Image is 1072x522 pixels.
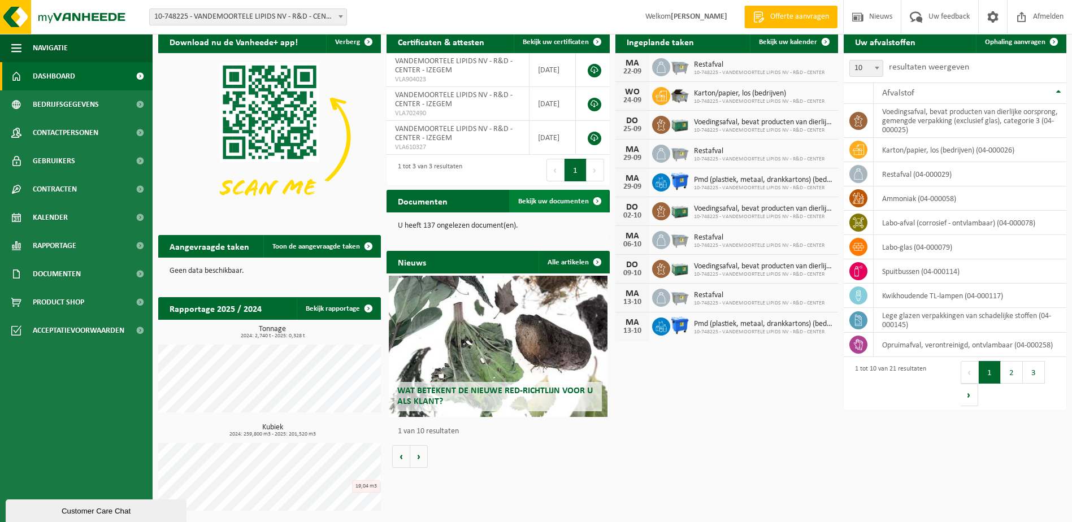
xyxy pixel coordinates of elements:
[670,85,689,105] img: WB-5000-GAL-GY-01
[410,445,428,468] button: Volgende
[621,298,644,306] div: 13-10
[976,31,1065,53] a: Ophaling aanvragen
[33,175,77,203] span: Contracten
[150,9,346,25] span: 10-748225 - VANDEMOORTELE LIPIDS NV - R&D - CENTER - IZEGEM
[694,89,824,98] span: Karton/papier, los (bedrijven)
[297,297,380,320] a: Bekijk rapportage
[621,289,644,298] div: MA
[694,271,832,278] span: 10-748225 - VANDEMOORTELE LIPIDS NV - R&D - CENTER
[392,445,410,468] button: Vorige
[694,127,832,134] span: 10-748225 - VANDEMOORTELE LIPIDS NV - R&D - CENTER
[694,156,824,163] span: 10-748225 - VANDEMOORTELE LIPIDS NV - R&D - CENTER
[670,143,689,162] img: WB-2500-GAL-GY-01
[523,38,589,46] span: Bekijk uw certificaten
[398,428,604,436] p: 1 van 10 resultaten
[874,308,1066,333] td: lege glazen verpakkingen van schadelijke stoffen (04-000145)
[530,87,576,121] td: [DATE]
[621,318,644,327] div: MA
[767,11,832,23] span: Offerte aanvragen
[621,125,644,133] div: 25-09
[621,241,644,249] div: 06-10
[670,287,689,306] img: WB-2500-GAL-GY-01
[546,159,565,181] button: Previous
[395,125,513,142] span: VANDEMOORTELE LIPIDS NV - R&D - CENTER - IZEGEM
[694,118,832,127] span: Voedingsafval, bevat producten van dierlijke oorsprong, gemengde verpakking (exc...
[395,109,520,118] span: VLA702490
[694,185,832,192] span: 10-748225 - VANDEMOORTELE LIPIDS NV - R&D - CENTER
[326,31,380,53] button: Verberg
[621,203,644,212] div: DO
[889,63,969,72] label: resultaten weergeven
[849,60,883,77] span: 10
[874,211,1066,235] td: labo-afval (corrosief - ontvlambaar) (04-000078)
[670,172,689,191] img: WB-1100-HPE-BE-01
[587,159,604,181] button: Next
[671,12,727,21] strong: [PERSON_NAME]
[539,251,609,273] a: Alle artikelen
[985,38,1045,46] span: Ophaling aanvragen
[621,260,644,269] div: DO
[387,251,437,273] h2: Nieuws
[263,235,380,258] a: Toon de aangevraagde taken
[387,31,496,53] h2: Certificaten & attesten
[694,320,832,329] span: Pmd (plastiek, metaal, drankkartons) (bedrijven)
[615,31,705,53] h2: Ingeplande taken
[744,6,837,28] a: Offerte aanvragen
[33,203,68,232] span: Kalender
[961,384,978,406] button: Next
[395,91,513,108] span: VANDEMOORTELE LIPIDS NV - R&D - CENTER - IZEGEM
[621,116,644,125] div: DO
[621,183,644,191] div: 29-09
[750,31,837,53] a: Bekijk uw kalender
[164,424,381,437] h3: Kubiek
[694,300,824,307] span: 10-748225 - VANDEMOORTELE LIPIDS NV - R&D - CENTER
[694,233,824,242] span: Restafval
[694,205,832,214] span: Voedingsafval, bevat producten van dierlijke oorsprong, gemengde verpakking (exc...
[874,333,1066,357] td: opruimafval, verontreinigd, ontvlambaar (04-000258)
[530,53,576,87] td: [DATE]
[621,68,644,76] div: 22-09
[694,69,824,76] span: 10-748225 - VANDEMOORTELE LIPIDS NV - R&D - CENTER
[392,158,462,182] div: 1 tot 3 van 3 resultaten
[874,138,1066,162] td: karton/papier, los (bedrijven) (04-000026)
[694,60,824,69] span: Restafval
[621,212,644,220] div: 02-10
[759,38,817,46] span: Bekijk uw kalender
[1023,361,1045,384] button: 3
[621,59,644,68] div: MA
[844,31,927,53] h2: Uw afvalstoffen
[33,288,84,316] span: Product Shop
[874,104,1066,138] td: voedingsafval, bevat producten van dierlijke oorsprong, gemengde verpakking (exclusief glas), cat...
[158,235,261,257] h2: Aangevraagde taken
[850,60,883,76] span: 10
[164,333,381,339] span: 2024: 2,740 t - 2025: 0,328 t
[882,89,914,98] span: Afvalstof
[335,38,360,46] span: Verberg
[621,97,644,105] div: 24-09
[272,243,360,250] span: Toon de aangevraagde taken
[164,325,381,339] h3: Tonnage
[849,360,926,407] div: 1 tot 10 van 21 resultaten
[621,154,644,162] div: 29-09
[164,432,381,437] span: 2024: 259,800 m3 - 2025: 201,520 m3
[398,222,598,230] p: U heeft 137 ongelezen document(en).
[670,201,689,220] img: PB-LB-0680-HPE-GN-01
[874,235,1066,259] td: labo-glas (04-000079)
[874,259,1066,284] td: spuitbussen (04-000114)
[33,316,124,345] span: Acceptatievoorwaarden
[874,162,1066,186] td: restafval (04-000029)
[509,190,609,212] a: Bekijk uw documenten
[694,329,832,336] span: 10-748225 - VANDEMOORTELE LIPIDS NV - R&D - CENTER
[694,176,832,185] span: Pmd (plastiek, metaal, drankkartons) (bedrijven)
[33,62,75,90] span: Dashboard
[621,145,644,154] div: MA
[387,190,459,212] h2: Documenten
[621,88,644,97] div: WO
[621,174,644,183] div: MA
[694,242,824,249] span: 10-748225 - VANDEMOORTELE LIPIDS NV - R&D - CENTER
[694,98,824,105] span: 10-748225 - VANDEMOORTELE LIPIDS NV - R&D - CENTER
[514,31,609,53] a: Bekijk uw certificaten
[33,147,75,175] span: Gebruikers
[694,262,832,271] span: Voedingsafval, bevat producten van dierlijke oorsprong, gemengde verpakking (exc...
[158,53,381,220] img: Download de VHEPlus App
